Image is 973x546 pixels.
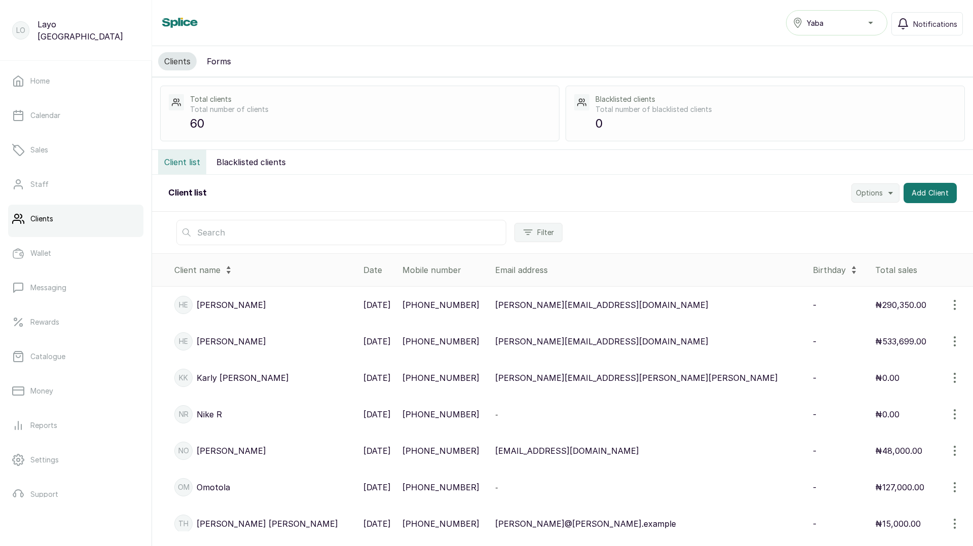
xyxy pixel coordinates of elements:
[210,150,292,174] button: Blacklisted clients
[875,518,921,530] p: ₦15,000.00
[813,408,816,420] p: -
[30,386,53,396] p: Money
[913,19,957,29] span: Notifications
[8,308,143,336] a: Rewards
[178,519,189,529] p: TH
[8,170,143,199] a: Staff
[197,335,266,347] p: [PERSON_NAME]
[158,150,206,174] button: Client list
[851,183,900,203] button: Options
[30,248,51,258] p: Wallet
[8,342,143,371] a: Catalogue
[363,518,391,530] p: [DATE]
[197,408,222,420] p: Nike R
[30,145,48,155] p: Sales
[197,481,230,493] p: Omotola
[402,335,479,347] p: [PHONE_NUMBER]
[30,489,58,499] p: Support
[807,18,824,28] span: Yaba
[8,136,143,164] a: Sales
[875,372,900,384] p: ₦0.00
[875,299,926,311] p: ₦290,350.00
[30,283,66,293] p: Messaging
[495,372,778,384] p: [PERSON_NAME][EMAIL_ADDRESS][PERSON_NAME][PERSON_NAME]
[813,262,867,278] div: Birthday
[514,223,563,242] button: Filter
[402,372,479,384] p: [PHONE_NUMBER]
[158,52,197,70] button: Clients
[595,114,956,133] p: 0
[8,67,143,95] a: Home
[8,274,143,302] a: Messaging
[176,220,506,245] input: Search
[856,188,883,198] span: Options
[402,481,479,493] p: [PHONE_NUMBER]
[190,114,551,133] p: 60
[30,352,65,362] p: Catalogue
[813,372,816,384] p: -
[402,264,487,276] div: Mobile number
[178,446,189,456] p: No
[495,483,498,492] span: -
[904,183,957,203] button: Add Client
[363,299,391,311] p: [DATE]
[38,18,139,43] p: Layo [GEOGRAPHIC_DATA]
[30,214,53,224] p: Clients
[495,410,498,419] span: -
[190,104,551,114] p: Total number of clients
[813,335,816,347] p: -
[875,481,924,493] p: ₦127,000.00
[495,264,805,276] div: Email address
[30,420,57,431] p: Reports
[8,446,143,474] a: Settings
[190,94,551,104] p: Total clients
[875,445,922,457] p: ₦48,000.00
[197,445,266,457] p: [PERSON_NAME]
[8,377,143,405] a: Money
[30,455,59,465] p: Settings
[197,518,338,530] p: [PERSON_NAME] [PERSON_NAME]
[363,481,391,493] p: [DATE]
[402,408,479,420] p: [PHONE_NUMBER]
[179,300,188,310] p: he
[595,104,956,114] p: Total number of blacklisted clients
[495,445,639,457] p: [EMAIL_ADDRESS][DOMAIN_NAME]
[30,317,59,327] p: Rewards
[197,372,289,384] p: Karly [PERSON_NAME]
[402,518,479,530] p: [PHONE_NUMBER]
[875,408,900,420] p: ₦0.00
[595,94,956,104] p: Blacklisted clients
[174,262,355,278] div: Client name
[363,335,391,347] p: [DATE]
[363,372,391,384] p: [DATE]
[813,518,816,530] p: -
[363,264,394,276] div: Date
[30,179,49,189] p: Staff
[402,299,479,311] p: [PHONE_NUMBER]
[495,518,676,530] p: [PERSON_NAME]@[PERSON_NAME].example
[201,52,237,70] button: Forms
[8,239,143,267] a: Wallet
[178,482,190,492] p: Om
[168,187,207,199] h2: Client list
[495,299,708,311] p: [PERSON_NAME][EMAIL_ADDRESS][DOMAIN_NAME]
[786,10,887,35] button: Yaba
[813,299,816,311] p: -
[8,101,143,130] a: Calendar
[16,25,25,35] p: LO
[179,336,188,346] p: he
[8,411,143,440] a: Reports
[197,299,266,311] p: [PERSON_NAME]
[30,76,50,86] p: Home
[8,480,143,509] a: Support
[875,264,969,276] div: Total sales
[875,335,926,347] p: ₦533,699.00
[402,445,479,457] p: [PHONE_NUMBER]
[179,373,188,383] p: KK
[813,445,816,457] p: -
[813,481,816,493] p: -
[363,445,391,457] p: [DATE]
[537,227,554,238] span: Filter
[495,335,708,347] p: [PERSON_NAME][EMAIL_ADDRESS][DOMAIN_NAME]
[8,205,143,233] a: Clients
